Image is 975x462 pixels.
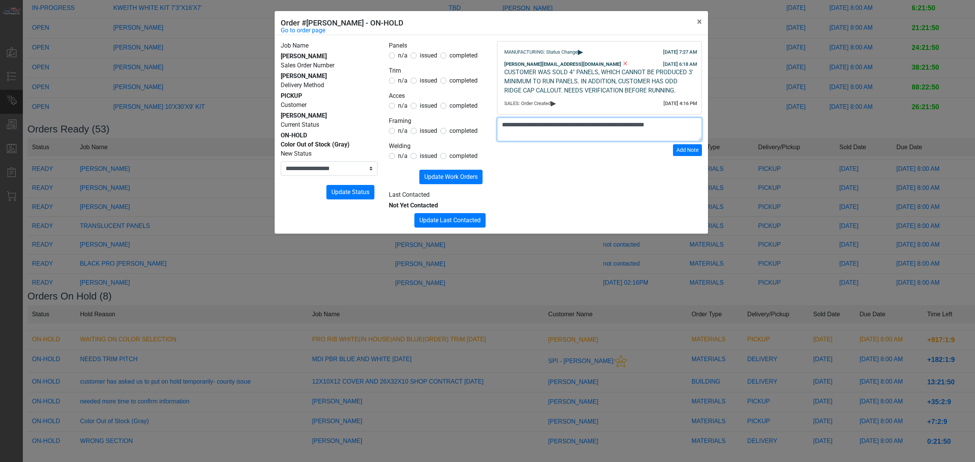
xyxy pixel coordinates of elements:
legend: Welding [389,142,486,151]
span: ▸ [551,100,556,105]
span: issued [420,152,437,159]
a: Go to order page [281,26,325,35]
span: Add Note [676,147,698,153]
label: New Status [281,149,312,158]
legend: Acces [389,91,486,101]
div: SALES: Order Created [504,100,695,107]
span: [PERSON_NAME][EMAIL_ADDRESS][DOMAIN_NAME] [504,61,621,67]
span: issued [420,52,437,59]
div: CUSTOMER WAS SOLD 4" PANELS, WHICH CANNOT BE PRODUCED 3' MINIMUM TO RUN PANELS. IN ADDITION, CUST... [504,68,695,95]
span: completed [449,152,478,159]
div: MANUFACTURING: Status Change [504,48,695,56]
legend: Trim [389,66,486,76]
span: n/a [398,102,408,109]
span: issued [420,77,437,84]
label: Job Name [281,41,308,50]
legend: Panels [389,41,486,51]
button: Update Work Orders [419,170,483,184]
button: Update Last Contacted [414,213,486,228]
div: [DATE] 6:18 AM [663,61,697,68]
label: Last Contacted [389,190,430,199]
span: completed [449,102,478,109]
span: n/a [398,52,408,59]
h5: Order #[PERSON_NAME] - ON-HOLD [281,17,403,29]
span: Update Work Orders [424,173,478,180]
span: completed [449,52,478,59]
span: completed [449,77,478,84]
label: Customer [281,100,307,110]
div: [DATE] 7:27 AM [663,48,697,56]
span: completed [449,127,478,134]
span: issued [420,127,437,134]
button: Update Status [326,185,374,199]
span: issued [420,102,437,109]
span: n/a [398,77,408,84]
span: ▸ [578,49,583,54]
label: Delivery Method [281,81,324,90]
span: [PERSON_NAME] [281,53,327,60]
span: n/a [398,127,408,134]
legend: Framing [389,116,486,126]
div: ON-HOLD [281,131,377,140]
div: [PERSON_NAME] [281,111,377,120]
div: Color Out of Stock (Gray) [281,140,377,149]
div: PICKUP [281,91,377,100]
span: Not Yet Contacted [389,202,438,209]
span: Update Status [331,188,369,196]
span: n/a [398,152,408,159]
div: [PERSON_NAME] [281,72,377,81]
label: Sales Order Number [281,61,334,70]
div: [DATE] 4:16 PM [663,100,697,107]
button: Close [691,11,708,32]
label: Current Status [281,120,319,129]
button: Add Note [673,144,702,156]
